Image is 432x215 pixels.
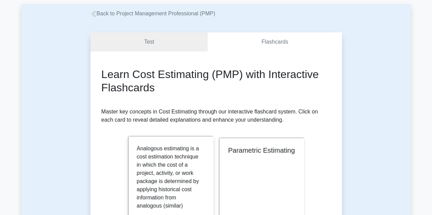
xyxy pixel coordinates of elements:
[208,32,342,52] a: Flashcards
[90,11,215,16] a: Back to Project Management Professional (PMP)
[101,108,331,124] p: Master key concepts in Cost Estimating through our interactive flashcard system. Click on each ca...
[101,68,331,94] h2: Learn Cost Estimating (PMP) with Interactive Flashcards
[90,32,208,52] a: Test
[227,146,296,154] h2: Parametric Estimating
